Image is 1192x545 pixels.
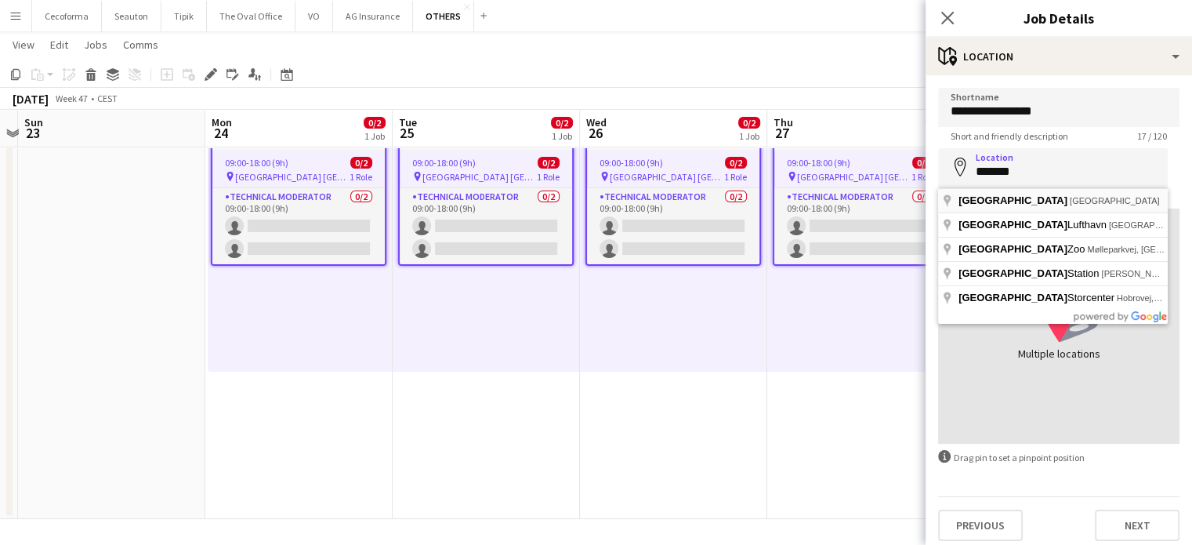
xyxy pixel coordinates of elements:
[938,510,1023,541] button: Previous
[585,136,761,266] app-job-card: Draft09:00-18:00 (9h)0/2 [GEOGRAPHIC_DATA] [GEOGRAPHIC_DATA]1 RoleTechnical Moderator0/209:00-18:...
[295,1,333,31] button: VO
[78,35,114,55] a: Jobs
[958,219,1109,231] span: Lufthavn
[724,171,747,183] span: 1 Role
[926,38,1192,75] div: Location
[958,194,1067,206] span: [GEOGRAPHIC_DATA]
[551,117,573,129] span: 0/2
[1070,196,1160,205] span: [GEOGRAPHIC_DATA]
[6,35,41,55] a: View
[399,115,417,129] span: Tue
[397,124,417,142] span: 25
[333,1,413,31] button: AG Insurance
[32,1,102,31] button: Cecoforma
[738,117,760,129] span: 0/2
[422,171,537,183] span: [GEOGRAPHIC_DATA] [GEOGRAPHIC_DATA]
[771,124,793,142] span: 27
[398,136,574,266] app-job-card: Draft09:00-18:00 (9h)0/2 [GEOGRAPHIC_DATA] [GEOGRAPHIC_DATA]1 RoleTechnical Moderator0/209:00-18:...
[350,171,372,183] span: 1 Role
[52,93,91,104] span: Week 47
[212,188,385,264] app-card-role: Technical Moderator0/209:00-18:00 (9h)
[413,1,474,31] button: OTHERS
[774,188,947,264] app-card-role: Technical Moderator0/209:00-18:00 (9h)
[44,35,74,55] a: Edit
[364,117,386,129] span: 0/2
[400,188,572,264] app-card-role: Technical Moderator0/209:00-18:00 (9h)
[774,115,793,129] span: Thu
[24,115,43,129] span: Sun
[1095,510,1179,541] button: Next
[958,243,1067,255] span: [GEOGRAPHIC_DATA]
[350,157,372,169] span: 0/2
[84,38,107,52] span: Jobs
[958,243,1087,255] span: Zoo
[537,171,560,183] span: 1 Role
[1000,346,1118,362] div: Multiple locations
[161,1,207,31] button: Tipik
[225,157,288,169] span: 09:00-18:00 (9h)
[364,130,385,142] div: 1 Job
[207,1,295,31] button: The Oval Office
[412,157,476,169] span: 09:00-18:00 (9h)
[235,171,350,183] span: [GEOGRAPHIC_DATA] [GEOGRAPHIC_DATA]
[739,130,759,142] div: 1 Job
[725,157,747,169] span: 0/2
[586,115,607,129] span: Wed
[211,136,386,266] app-job-card: Draft09:00-18:00 (9h)0/2 [GEOGRAPHIC_DATA] [GEOGRAPHIC_DATA]1 RoleTechnical Moderator0/209:00-18:...
[938,450,1179,465] div: Drag pin to set a pinpoint position
[600,157,663,169] span: 09:00-18:00 (9h)
[212,115,232,129] span: Mon
[610,171,724,183] span: [GEOGRAPHIC_DATA] [GEOGRAPHIC_DATA]
[584,124,607,142] span: 26
[912,157,934,169] span: 0/2
[538,157,560,169] span: 0/2
[97,93,118,104] div: CEST
[50,38,68,52] span: Edit
[958,292,1067,303] span: [GEOGRAPHIC_DATA]
[938,130,1081,142] span: Short and friendly description
[773,136,948,266] app-job-card: Draft09:00-18:00 (9h)0/2 [GEOGRAPHIC_DATA] [GEOGRAPHIC_DATA]1 RoleTechnical Moderator0/209:00-18:...
[958,219,1067,231] span: [GEOGRAPHIC_DATA]
[123,38,158,52] span: Comms
[13,91,49,107] div: [DATE]
[926,8,1192,28] h3: Job Details
[958,267,1101,279] span: Station
[797,171,911,183] span: [GEOGRAPHIC_DATA] [GEOGRAPHIC_DATA]
[587,188,759,264] app-card-role: Technical Moderator0/209:00-18:00 (9h)
[958,292,1117,303] span: Storcenter
[911,171,934,183] span: 1 Role
[13,38,34,52] span: View
[102,1,161,31] button: Seauton
[787,157,850,169] span: 09:00-18:00 (9h)
[552,130,572,142] div: 1 Job
[958,267,1067,279] span: [GEOGRAPHIC_DATA]
[117,35,165,55] a: Comms
[209,124,232,142] span: 24
[22,124,43,142] span: 23
[1125,130,1179,142] span: 17 / 120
